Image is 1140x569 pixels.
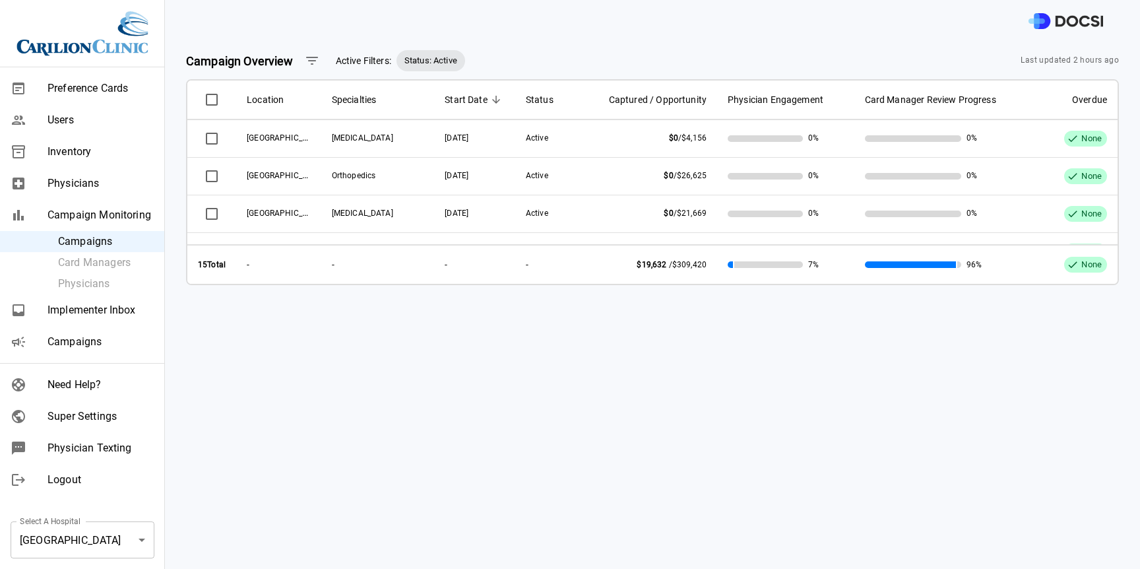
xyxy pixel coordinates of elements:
[186,54,294,68] strong: Campaign Overview
[434,244,515,284] th: -
[637,260,666,269] span: $19,632
[728,92,844,108] span: Physician Engagement
[1029,13,1103,30] img: DOCSI Logo
[808,257,819,273] span: 7%
[396,54,465,67] span: Status: Active
[808,208,819,219] span: 0%
[515,244,581,284] th: -
[865,92,996,108] span: Card Manager Review Progress
[664,171,673,180] span: $0
[677,171,707,180] span: $26,625
[58,234,154,250] span: Campaigns
[16,11,148,56] img: Site Logo
[664,209,707,218] span: /
[445,171,468,180] span: 09/26/2025
[47,409,154,424] span: Super Settings
[1021,54,1119,67] span: Last updated 2 hours ago
[445,92,505,108] span: Start Date
[445,133,468,143] span: 09/26/2025
[332,92,424,108] span: Specialties
[236,244,321,284] th: -
[247,132,325,143] span: Roanoke Community Hospital
[526,171,548,180] span: Active
[592,92,707,108] span: Captured / Opportunity
[47,377,154,393] span: Need Help?
[637,260,707,269] span: /
[664,171,707,180] span: /
[198,260,226,269] strong: 15 Total
[11,521,154,558] div: [GEOGRAPHIC_DATA]
[669,133,707,143] span: /
[526,92,571,108] span: Status
[445,92,488,108] span: Start Date
[672,260,707,269] span: $309,420
[47,440,154,456] span: Physician Texting
[47,334,154,350] span: Campaigns
[445,209,468,218] span: 09/26/2025
[966,170,977,182] span: 0%
[677,209,707,218] span: $21,669
[247,207,325,218] span: Roanoke Memorial Hospital
[247,92,311,108] span: Location
[526,209,548,218] span: Active
[526,133,548,143] span: Active
[966,257,982,273] span: 96%
[728,92,823,108] span: Physician Engagement
[609,92,707,108] span: Captured / Opportunity
[808,170,819,182] span: 0%
[247,92,284,108] span: Location
[47,112,154,128] span: Users
[1072,92,1107,108] span: Overdue
[526,92,554,108] span: Status
[47,176,154,191] span: Physicians
[1076,208,1107,220] span: None
[47,472,154,488] span: Logout
[332,171,376,180] span: Orthopedics
[321,244,435,284] th: -
[1076,133,1107,145] span: None
[47,144,154,160] span: Inventory
[20,516,80,527] label: Select A Hospital
[1076,170,1107,183] span: None
[332,92,377,108] span: Specialties
[808,133,819,144] span: 0%
[247,170,325,180] span: Roanoke Community Hospital
[681,133,707,143] span: $4,156
[1034,92,1107,108] span: Overdue
[1076,257,1107,273] span: None
[865,92,1013,108] span: Card Manager Review Progress
[966,133,977,144] span: 0%
[669,133,678,143] span: $0
[332,133,393,143] span: Podiatry
[47,302,154,318] span: Implementer Inbox
[664,209,673,218] span: $0
[47,207,154,223] span: Campaign Monitoring
[47,81,154,96] span: Preference Cards
[332,209,393,218] span: Podiatry
[966,208,977,219] span: 0%
[336,54,391,68] span: Active Filters:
